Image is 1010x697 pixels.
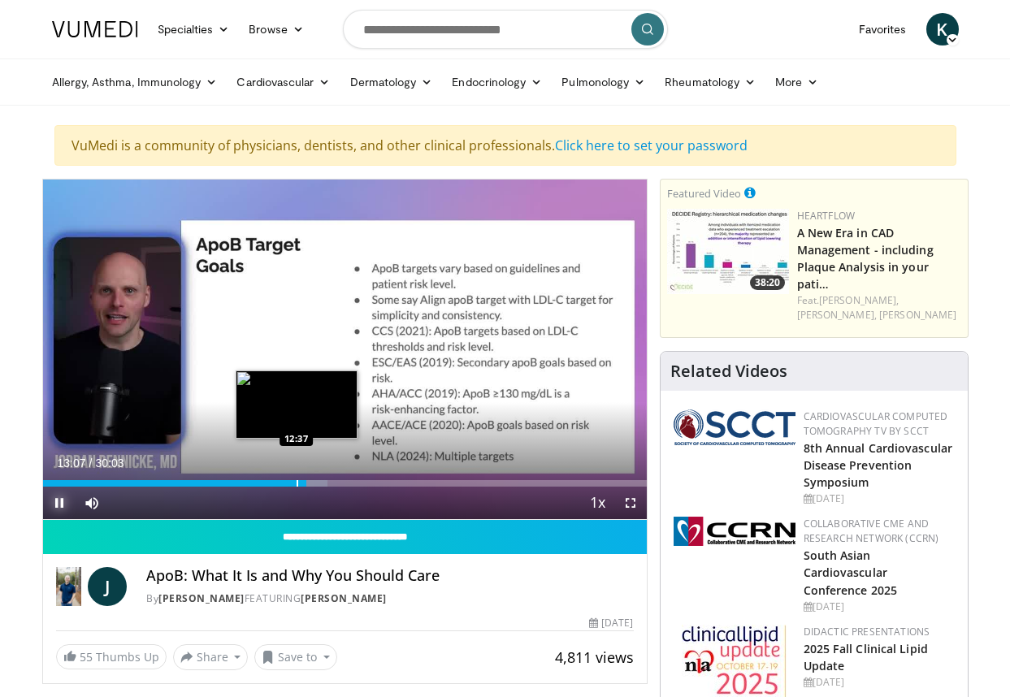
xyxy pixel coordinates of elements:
[819,293,899,307] a: [PERSON_NAME],
[797,225,934,292] a: A New Era in CAD Management - including Plaque Analysis in your pati…
[43,180,647,520] video-js: Video Player
[43,480,647,487] div: Progress Bar
[849,13,917,45] a: Favorites
[54,125,956,166] div: VuMedi is a community of physicians, dentists, and other clinical professionals.
[804,548,898,597] a: South Asian Cardiovascular Conference 2025
[804,625,955,639] div: Didactic Presentations
[797,209,856,223] a: Heartflow
[43,487,76,519] button: Pause
[76,487,108,519] button: Mute
[56,644,167,669] a: 55 Thumbs Up
[146,591,633,606] div: By FEATURING
[301,591,387,605] a: [PERSON_NAME]
[670,361,787,381] h4: Related Videos
[614,487,647,519] button: Fullscreen
[655,66,765,98] a: Rheumatology
[58,457,86,470] span: 13:07
[797,293,961,323] div: Feat.
[804,641,928,673] a: 2025 Fall Clinical Lipid Update
[589,616,633,630] div: [DATE]
[340,66,443,98] a: Dermatology
[227,66,340,98] a: Cardiovascular
[804,600,955,614] div: [DATE]
[667,186,741,201] small: Featured Video
[674,409,795,445] img: 51a70120-4f25-49cc-93a4-67582377e75f.png.150x105_q85_autocrop_double_scale_upscale_version-0.2.png
[146,567,633,585] h4: ApoB: What It Is and Why You Should Care
[804,440,953,490] a: 8th Annual Cardiovascular Disease Prevention Symposium
[158,591,245,605] a: [PERSON_NAME]
[552,66,655,98] a: Pulmonology
[442,66,552,98] a: Endocrinology
[42,66,228,98] a: Allergy, Asthma, Immunology
[667,209,789,294] img: 738d0e2d-290f-4d89-8861-908fb8b721dc.150x105_q85_crop-smart_upscale.jpg
[797,308,877,322] a: [PERSON_NAME],
[254,644,337,670] button: Save to
[765,66,828,98] a: More
[804,517,939,545] a: Collaborative CME and Research Network (CCRN)
[343,10,668,49] input: Search topics, interventions
[555,136,748,154] a: Click here to set your password
[148,13,240,45] a: Specialties
[555,647,634,667] span: 4,811 views
[667,209,789,294] a: 38:20
[80,649,93,665] span: 55
[95,457,124,470] span: 30:03
[879,308,956,322] a: [PERSON_NAME]
[52,21,138,37] img: VuMedi Logo
[56,567,82,606] img: Dr. Jordan Rennicke
[804,409,948,438] a: Cardiovascular Computed Tomography TV by SCCT
[582,487,614,519] button: Playback Rate
[804,675,955,690] div: [DATE]
[674,517,795,546] img: a04ee3ba-8487-4636-b0fb-5e8d268f3737.png.150x105_q85_autocrop_double_scale_upscale_version-0.2.png
[239,13,314,45] a: Browse
[804,491,955,506] div: [DATE]
[89,457,93,470] span: /
[173,644,249,670] button: Share
[750,275,785,290] span: 38:20
[926,13,959,45] a: K
[236,370,358,439] img: image.jpeg
[88,567,127,606] a: J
